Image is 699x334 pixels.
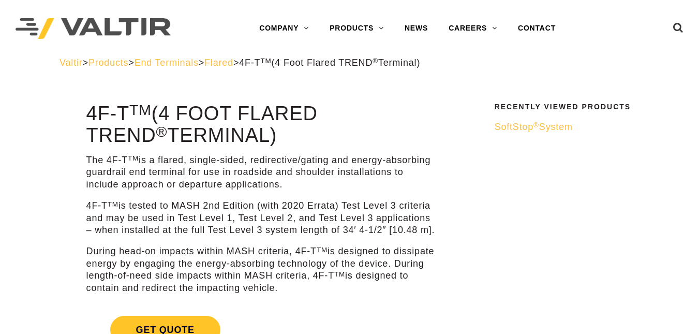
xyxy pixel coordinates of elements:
[394,18,438,39] a: NEWS
[495,103,633,111] h2: Recently Viewed Products
[86,245,438,294] p: During head-on impacts within MASH criteria, 4F-T is designed to dissipate energy by engaging the...
[86,154,438,191] p: The 4F-T is a flared, single-sided, redirective/gating and energy-absorbing guardrail end termina...
[438,18,508,39] a: CAREERS
[86,200,438,236] p: 4F-T is tested to MASH 2nd Edition (with 2020 Errata) Test Level 3 criteria and may be used in Te...
[16,18,171,39] img: Valtir
[495,122,573,132] span: SoftStop System
[60,57,82,68] a: Valtir
[135,57,199,68] a: End Terminals
[88,57,128,68] a: Products
[60,57,639,69] div: > > > >
[249,18,319,39] a: COMPANY
[204,57,233,68] a: Flared
[508,18,566,39] a: CONTACT
[239,57,420,68] span: 4F-T (4 Foot Flared TREND Terminal)
[319,18,394,39] a: PRODUCTS
[108,200,118,208] sup: TM
[128,154,139,162] sup: TM
[334,270,345,278] sup: TM
[129,101,152,118] sup: TM
[373,57,378,65] sup: ®
[317,246,328,254] sup: TM
[260,57,271,65] sup: TM
[156,123,167,140] sup: ®
[86,103,438,147] h1: 4F-T (4 Foot Flared TREND Terminal)
[495,121,633,133] a: SoftStop®System
[533,121,539,129] sup: ®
